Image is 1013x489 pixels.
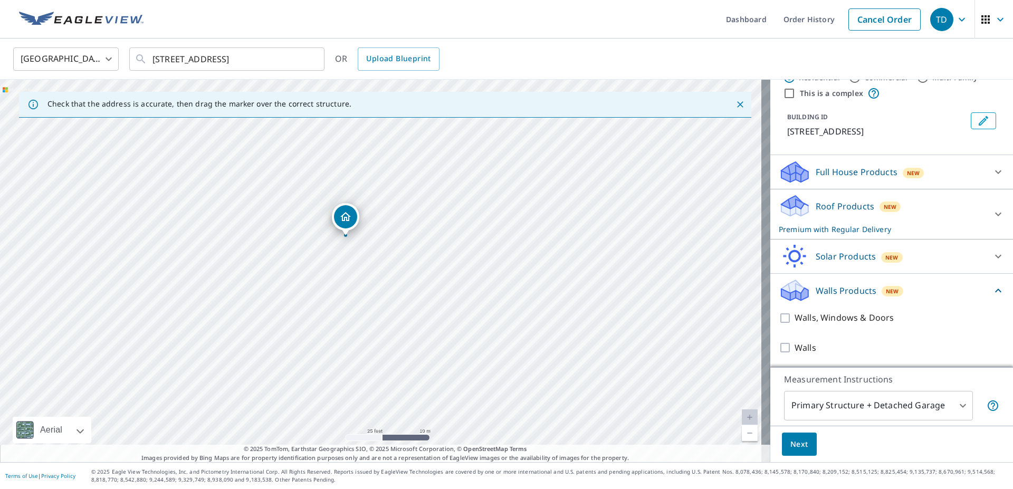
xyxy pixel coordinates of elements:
p: Walls Products [816,284,876,297]
span: New [884,203,897,211]
span: New [907,169,920,177]
a: Terms of Use [5,472,38,480]
button: Edit building 1 [971,112,996,129]
p: Walls, Windows & Doors [795,311,894,324]
a: Current Level 20, Zoom Out [742,425,758,441]
span: Your report will include the primary structure and a detached garage if one exists. [987,399,999,412]
p: Solar Products [816,250,876,263]
p: | [5,473,75,479]
div: Walls ProductsNew [779,278,1005,303]
span: New [885,253,899,262]
span: Next [790,438,808,451]
a: Terms [510,445,527,453]
input: Search by address or latitude-longitude [152,44,303,74]
a: Current Level 20, Zoom In Disabled [742,409,758,425]
div: Aerial [13,417,91,443]
a: Privacy Policy [41,472,75,480]
img: EV Logo [19,12,144,27]
div: TD [930,8,953,31]
p: Full House Products [816,166,897,178]
div: [GEOGRAPHIC_DATA] [13,44,119,74]
span: © 2025 TomTom, Earthstar Geographics SIO, © 2025 Microsoft Corporation, © [244,445,527,454]
div: OR [335,47,439,71]
div: Solar ProductsNew [779,244,1005,269]
div: Primary Structure + Detached Garage [784,391,973,420]
a: OpenStreetMap [463,445,508,453]
a: Upload Blueprint [358,47,439,71]
p: BUILDING ID [787,112,828,121]
p: Walls [795,341,816,354]
a: Cancel Order [848,8,921,31]
div: Dropped pin, building 1, Residential property, 11000 W 172nd St Orland Park, IL 60467 [332,203,359,236]
p: Measurement Instructions [784,373,999,386]
button: Next [782,433,817,456]
label: This is a complex [800,88,863,99]
div: Full House ProductsNew [779,159,1005,185]
p: Check that the address is accurate, then drag the marker over the correct structure. [47,99,351,109]
div: Aerial [37,417,65,443]
span: New [886,287,899,295]
div: Roof ProductsNewPremium with Regular Delivery [779,194,1005,235]
p: [STREET_ADDRESS] [787,125,967,138]
p: Roof Products [816,200,874,213]
p: © 2025 Eagle View Technologies, Inc. and Pictometry International Corp. All Rights Reserved. Repo... [91,468,1008,484]
span: Upload Blueprint [366,52,431,65]
p: Premium with Regular Delivery [779,224,986,235]
button: Close [733,98,747,111]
